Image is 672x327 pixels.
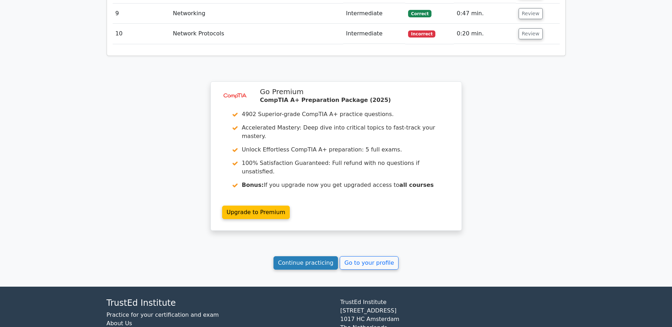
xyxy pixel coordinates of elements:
[107,320,132,327] a: About Us
[454,4,515,24] td: 0:47 min.
[170,24,343,44] td: Network Protocols
[113,4,170,24] td: 9
[273,256,338,270] a: Continue practicing
[170,4,343,24] td: Networking
[454,24,515,44] td: 0:20 min.
[343,24,406,44] td: Intermediate
[519,8,543,19] button: Review
[107,311,219,318] a: Practice for your certification and exam
[519,28,543,39] button: Review
[222,206,290,219] a: Upgrade to Premium
[340,256,399,270] a: Go to your profile
[343,4,406,24] td: Intermediate
[408,10,431,17] span: Correct
[113,24,170,44] td: 10
[107,298,332,308] h4: TrustEd Institute
[408,30,435,38] span: Incorrect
